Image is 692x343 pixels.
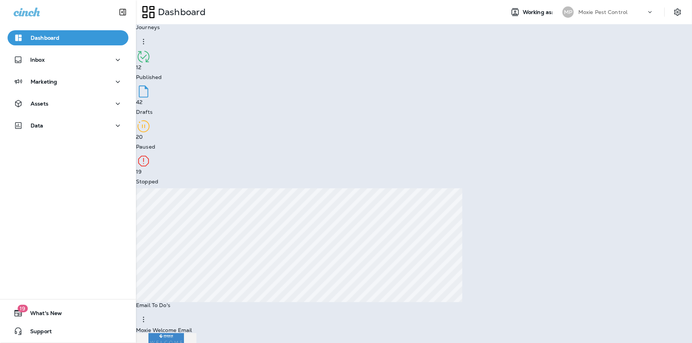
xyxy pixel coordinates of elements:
p: Paused [136,144,155,150]
span: Working as: [523,9,555,16]
button: Support [8,324,128,339]
p: Drafts [136,109,153,115]
p: Moxie Pest Control [578,9,628,15]
span: Support [23,328,52,337]
button: Inbox [8,52,128,67]
p: Inbox [30,57,45,63]
p: Stopped [136,178,158,185]
p: Published [136,74,162,80]
p: Data [31,123,43,129]
span: What's New [23,310,62,319]
p: Moxie Welcome Email [136,327,192,333]
button: Assets [8,96,128,111]
button: Collapse Sidebar [112,5,133,20]
p: Email To Do's [136,302,170,308]
p: Marketing [31,79,57,85]
p: Dashboard [155,6,205,18]
button: Marketing [8,74,128,89]
p: 20 [136,134,143,140]
p: Assets [31,101,48,107]
button: Dashboard [8,30,128,45]
p: Journeys [136,24,160,30]
span: 19 [17,305,28,312]
p: 19 [136,169,142,175]
div: MP [562,6,574,18]
button: Settings [671,5,684,19]
button: Data [8,118,128,133]
p: Dashboard [31,35,59,41]
button: 19What's New [8,306,128,321]
p: 12 [136,64,141,70]
p: 42 [136,99,142,105]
